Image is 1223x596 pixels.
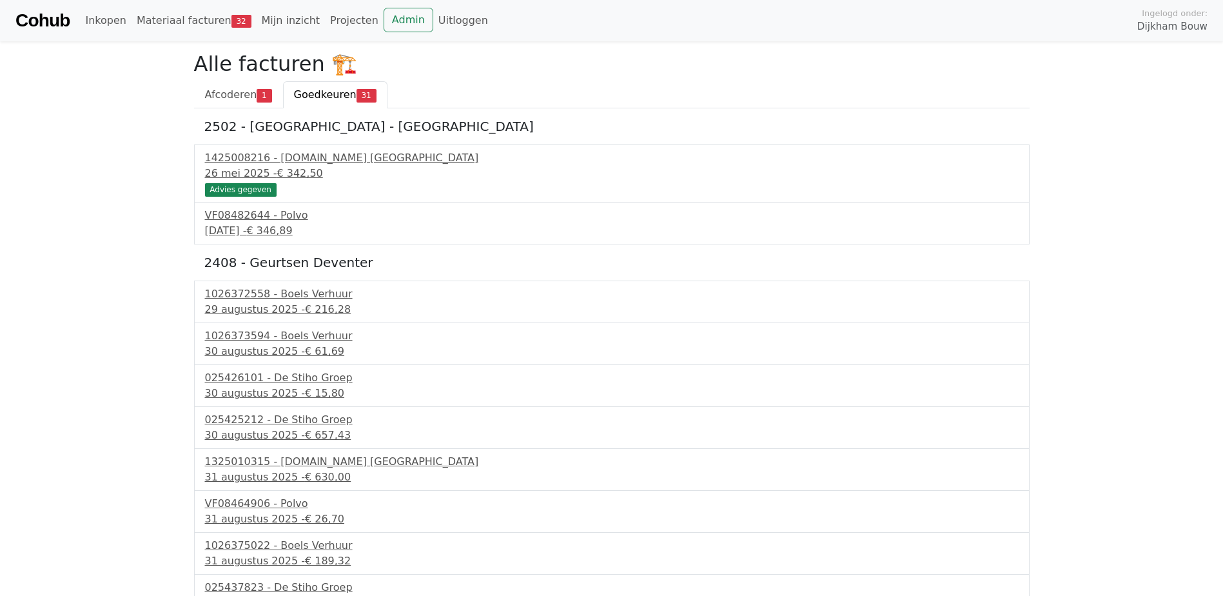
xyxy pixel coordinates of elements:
h5: 2408 - Geurtsen Deventer [204,255,1019,270]
a: Afcoderen1 [194,81,283,108]
a: Mijn inzicht [257,8,326,34]
div: 025425212 - De Stiho Groep [205,412,1019,428]
span: € 189,32 [305,555,351,567]
a: Projecten [325,8,384,34]
a: Materiaal facturen32 [132,8,257,34]
a: 025425212 - De Stiho Groep30 augustus 2025 -€ 657,43 [205,412,1019,443]
span: 1 [257,89,271,102]
span: € 216,28 [305,303,351,315]
a: Uitloggen [433,8,493,34]
span: Ingelogd onder: [1142,7,1208,19]
div: VF08482644 - Polvo [205,208,1019,223]
div: 1425008216 - [DOMAIN_NAME] [GEOGRAPHIC_DATA] [205,150,1019,166]
a: 1325010315 - [DOMAIN_NAME] [GEOGRAPHIC_DATA]31 augustus 2025 -€ 630,00 [205,454,1019,485]
span: € 630,00 [305,471,351,483]
div: 31 augustus 2025 - [205,553,1019,569]
span: Afcoderen [205,88,257,101]
div: 26 mei 2025 - [205,166,1019,181]
a: VF08482644 - Polvo[DATE] -€ 346,89 [205,208,1019,239]
div: 025437823 - De Stiho Groep [205,580,1019,595]
a: 025426101 - De Stiho Groep30 augustus 2025 -€ 15,80 [205,370,1019,401]
div: 30 augustus 2025 - [205,386,1019,401]
a: 1425008216 - [DOMAIN_NAME] [GEOGRAPHIC_DATA]26 mei 2025 -€ 342,50 Advies gegeven [205,150,1019,195]
span: 31 [357,89,377,102]
div: 31 augustus 2025 - [205,512,1019,527]
h5: 2502 - [GEOGRAPHIC_DATA] - [GEOGRAPHIC_DATA] [204,119,1019,134]
span: € 657,43 [305,429,351,441]
div: 29 augustus 2025 - [205,302,1019,317]
div: 31 augustus 2025 - [205,470,1019,485]
a: Inkopen [80,8,131,34]
span: Dijkham Bouw [1137,19,1208,34]
span: € 346,89 [246,224,292,237]
div: 025426101 - De Stiho Groep [205,370,1019,386]
div: VF08464906 - Polvo [205,496,1019,512]
span: € 342,50 [277,167,322,179]
span: € 15,80 [305,387,344,399]
span: € 26,70 [305,513,344,525]
span: 32 [231,15,251,28]
a: 1026375022 - Boels Verhuur31 augustus 2025 -€ 189,32 [205,538,1019,569]
div: 1026375022 - Boels Verhuur [205,538,1019,553]
div: 30 augustus 2025 - [205,428,1019,443]
div: 1325010315 - [DOMAIN_NAME] [GEOGRAPHIC_DATA] [205,454,1019,470]
a: VF08464906 - Polvo31 augustus 2025 -€ 26,70 [205,496,1019,527]
div: [DATE] - [205,223,1019,239]
a: Goedkeuren31 [283,81,387,108]
a: 1026373594 - Boels Verhuur30 augustus 2025 -€ 61,69 [205,328,1019,359]
div: 1026373594 - Boels Verhuur [205,328,1019,344]
a: Admin [384,8,433,32]
div: Advies gegeven [205,183,277,196]
span: Goedkeuren [294,88,357,101]
h2: Alle facturen 🏗️ [194,52,1030,76]
a: Cohub [15,5,70,36]
div: 30 augustus 2025 - [205,344,1019,359]
a: 1026372558 - Boels Verhuur29 augustus 2025 -€ 216,28 [205,286,1019,317]
span: € 61,69 [305,345,344,357]
div: 1026372558 - Boels Verhuur [205,286,1019,302]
